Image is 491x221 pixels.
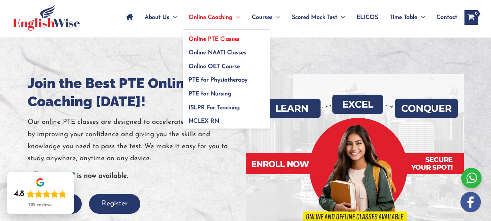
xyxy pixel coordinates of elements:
[14,189,24,199] div: 4.8
[183,85,270,99] a: PTE for Nursing
[273,5,280,30] span: Menu Toggle
[189,5,233,30] span: Online Coaching
[286,5,351,30] a: Scored Mock TestMenu Toggle
[28,116,246,165] p: Our online PTE classes are designed to accelerate your progress by improving your confidence and ...
[77,173,128,179] b: is now available.
[145,5,169,30] span: About Us
[189,77,247,83] span: PTE for Physiotherapy
[189,118,219,124] span: NCLEX RN
[357,5,378,30] span: ELICOS
[189,105,240,111] span: ISLPR For Teaching
[183,71,270,85] a: PTE for Physiotherapy
[89,194,140,214] button: Register
[169,5,177,30] span: Menu Toggle
[183,30,270,44] a: Online PTE Classes
[189,91,232,97] span: PTE for Nursing
[183,112,270,129] a: NCLEX RN
[233,5,240,30] span: Menu Toggle
[431,5,457,30] a: Contact
[183,5,246,30] a: Online CoachingMenu Toggle
[183,98,270,112] a: ISLPR For Teaching
[417,5,425,30] span: Menu Toggle
[384,5,431,30] a: Time TableMenu Toggle
[436,5,457,30] span: Contact
[89,200,140,207] a: Register
[337,5,345,30] span: Menu Toggle
[189,50,246,56] span: Online NAATI Classes
[28,202,52,208] div: 725 reviews
[139,5,183,30] a: About UsMenu Toggle
[13,4,80,31] img: cropped-ew-logo
[28,74,246,111] h1: Join the Best PTE Online Coaching [DATE]!
[189,36,240,42] span: Online PTE Classes
[390,5,417,30] span: Time Table
[351,5,384,30] a: ELICOS
[28,171,75,181] img: Afterpay-Logo
[292,5,337,30] span: Scored Mock Test
[183,57,270,71] a: Online OET Course
[183,44,270,58] a: Online NAATI Classes
[14,189,67,199] div: Rating: 4.8 out of 5
[252,5,273,30] span: Courses
[460,192,481,212] img: white-facebook.png
[189,64,240,70] span: Online OET Course
[121,5,457,30] nav: Site Navigation: Main Menu
[464,10,478,25] a: View Shopping Cart, empty
[246,5,286,30] a: CoursesMenu Toggle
